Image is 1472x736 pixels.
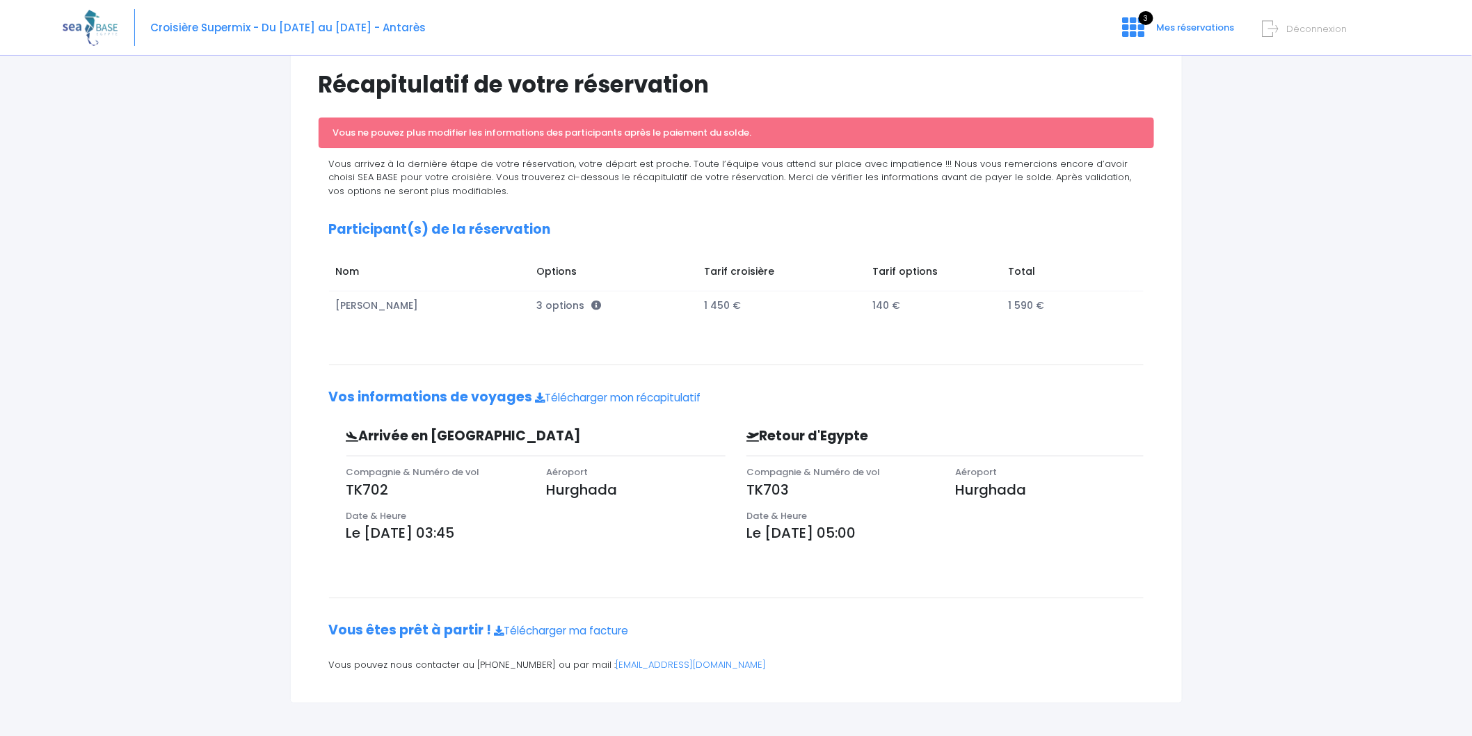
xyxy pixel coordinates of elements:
a: Télécharger mon récapitulatif [536,390,701,405]
td: Tarif options [865,257,1002,291]
td: 1 590 € [1002,291,1130,319]
p: Hurghada [546,479,726,500]
td: Nom [329,257,530,291]
p: Hurghada [955,479,1143,500]
div: Vous ne pouvez plus modifier les informations des participants après le paiement du solde. [319,118,1154,148]
td: 140 € [865,291,1002,319]
h2: Vous êtes prêt à partir ! [329,623,1144,639]
td: 1 450 € [698,291,866,319]
span: Déconnexion [1287,22,1347,35]
a: 3 Mes réservations [1112,26,1243,39]
a: [EMAIL_ADDRESS][DOMAIN_NAME] [616,658,767,671]
span: Vous arrivez à la dernière étape de votre réservation, votre départ est proche. Toute l’équipe vo... [329,157,1132,198]
span: Compagnie & Numéro de vol [346,465,480,479]
h3: Retour d'Egypte [736,429,1049,445]
span: Mes réservations [1157,21,1235,34]
h2: Vos informations de voyages [329,390,1144,406]
span: Date & Heure [346,509,407,522]
p: TK703 [746,479,934,500]
h2: Participant(s) de la réservation [329,222,1144,238]
td: Total [1002,257,1130,291]
span: Aéroport [955,465,997,479]
p: Vous pouvez nous contacter au [PHONE_NUMBER] ou par mail : [329,658,1144,672]
td: Tarif croisière [698,257,866,291]
p: TK702 [346,479,526,500]
h3: Arrivée en [GEOGRAPHIC_DATA] [336,429,637,445]
span: Croisière Supermix - Du [DATE] au [DATE] - Antarès [150,20,426,35]
h1: Récapitulatif de votre réservation [319,71,1154,98]
td: Options [529,257,697,291]
span: 3 options [536,298,601,312]
span: Aéroport [546,465,588,479]
span: Date & Heure [746,509,807,522]
p: Le [DATE] 05:00 [746,522,1144,543]
a: Télécharger ma facture [495,623,629,638]
p: Le [DATE] 03:45 [346,522,726,543]
td: [PERSON_NAME] [329,291,530,319]
span: 3 [1139,11,1153,25]
span: Compagnie & Numéro de vol [746,465,880,479]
